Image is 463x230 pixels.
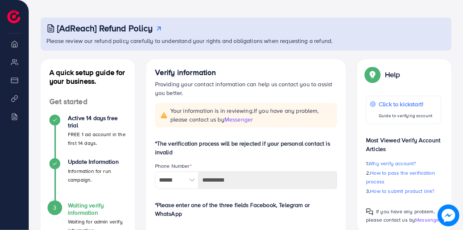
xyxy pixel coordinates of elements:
[161,112,167,118] img: alert
[385,70,400,79] p: Help
[68,115,126,128] h4: Active 14 days free trial
[68,130,126,147] p: FREE 1 ad account in the first 14 days.
[68,202,126,216] h4: Waiting verify information
[366,168,441,186] p: 2.
[415,216,441,223] span: Messenger
[155,80,337,97] p: Providing your contact information can help us contact you to assist you better.
[46,36,447,45] p: Please review our refund policy carefully to understand your rights and obligations when requesti...
[155,68,337,77] h4: Verify information
[366,130,441,153] p: Most Viewed Verify Account Articles
[366,159,441,168] p: 1.
[366,169,435,185] span: How to pass the verification process
[68,167,126,184] p: Information for run campaign.
[170,107,319,123] span: If you have any problem, please contact us by
[170,107,333,123] span: Your information is in reviewing.
[41,68,135,86] h4: A quick setup guide for your business.
[224,115,253,123] span: Messenger
[41,97,135,106] h4: Get started
[57,23,153,33] h3: [AdReach] Refund Policy
[438,205,459,226] img: image
[155,139,337,156] p: *The verification process will be rejected if your personal contact is invalid
[366,208,373,215] img: Popup guide
[155,162,192,170] label: Phone Number
[41,158,135,202] li: Update Information
[366,68,379,81] img: Popup guide
[41,115,135,158] li: Active 14 days free trial
[369,160,416,167] span: Why verify account?
[155,201,337,218] p: *Please enter one of the three fields Facebook, Telegram or WhatsApp
[370,187,435,195] span: How to submit product link?
[379,111,432,120] p: Guide to verifying account
[366,208,435,223] span: If you have any problem, please contact us by
[7,10,20,23] img: logo
[53,203,56,212] span: 3
[366,187,441,195] p: 3.
[379,100,432,108] p: Click to kickstart!
[68,158,126,165] h4: Update Information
